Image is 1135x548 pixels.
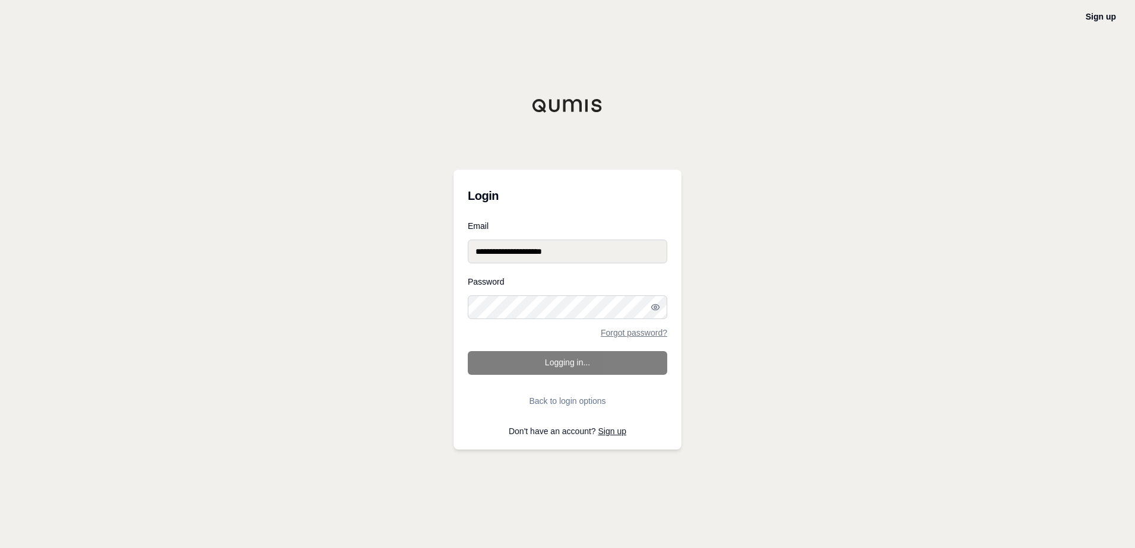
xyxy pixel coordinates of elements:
[1086,12,1116,21] a: Sign up
[468,184,667,208] h3: Login
[601,329,667,337] a: Forgot password?
[468,389,667,413] button: Back to login options
[532,98,603,113] img: Qumis
[468,222,667,230] label: Email
[468,427,667,435] p: Don't have an account?
[468,278,667,286] label: Password
[598,426,626,436] a: Sign up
